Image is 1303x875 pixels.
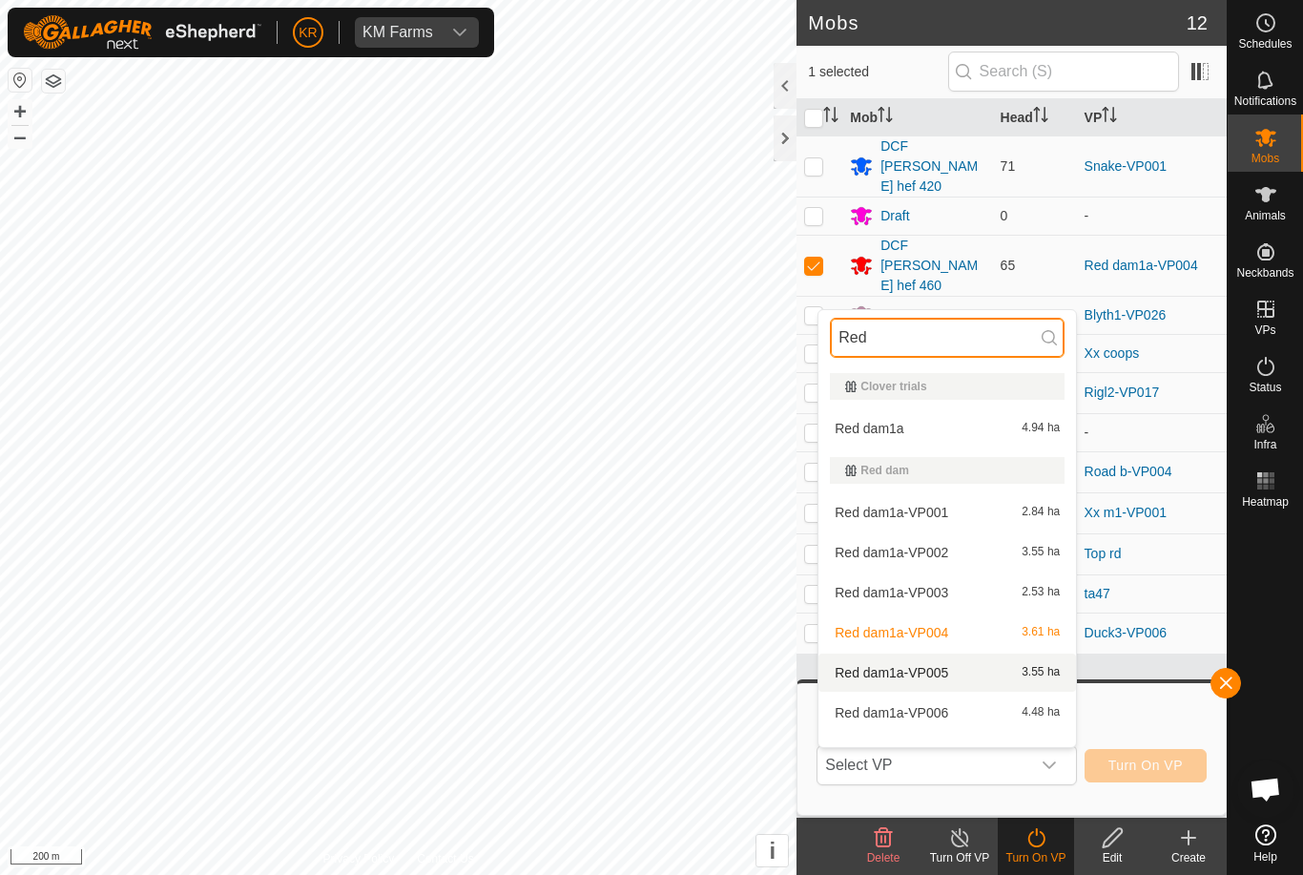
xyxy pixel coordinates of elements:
span: 4.94 ha [1022,422,1060,435]
span: Red dam1a-VP007 [835,746,948,760]
div: Red dam [845,465,1049,476]
span: Red dam1a-VP006 [835,706,948,719]
span: Infra [1253,439,1276,450]
span: 4.48 ha [1022,706,1060,719]
span: 5.51 ha [1022,746,1060,760]
span: Notifications [1234,95,1296,107]
span: Delete [867,851,900,865]
li: Red dam1a-VP007 [818,734,1076,772]
th: VP [1077,99,1227,136]
li: Red dam1a-VP001 [818,493,1076,531]
div: DCF [PERSON_NAME] hef 460 [880,236,984,296]
th: Head [993,99,1077,136]
a: Red dam1a-VP004 [1085,258,1198,273]
div: Turn On VP [998,849,1074,866]
span: 2.84 ha [1022,506,1060,519]
div: Turn Off VP [921,849,998,866]
span: Mobs [1251,153,1279,164]
span: Neckbands [1236,267,1293,279]
span: Help [1253,851,1277,863]
a: Privacy Policy [323,850,395,867]
a: Contact Us [417,850,473,867]
th: Mob [842,99,992,136]
div: Create [1150,849,1227,866]
span: KM Farms [355,17,441,48]
span: Animals [1245,210,1286,221]
p-sorticon: Activate to sort [878,110,893,125]
td: - [1077,413,1227,451]
a: Duck3-VP006 [1085,625,1167,640]
span: Red dam1a-VP002 [835,546,948,559]
span: Schedules [1238,38,1292,50]
span: 3.55 ha [1022,546,1060,559]
p-sorticon: Activate to sort [823,110,838,125]
div: KM Farms [362,25,433,40]
button: i [756,835,788,866]
span: Status [1249,382,1281,393]
a: Xx coops [1085,345,1140,361]
span: Red dam1a-VP001 [835,506,948,519]
div: dropdown trigger [441,17,479,48]
a: Road b-VP004 [1085,464,1172,479]
li: Red dam1a-VP004 [818,614,1076,652]
div: Clover trials [845,381,1049,392]
p-sorticon: Activate to sort [1033,110,1048,125]
span: i [769,838,776,864]
h2: Mobs [808,11,1187,34]
span: 71 [1001,158,1016,174]
span: 12 [1187,9,1208,37]
span: 3.55 ha [1022,666,1060,679]
button: – [9,125,31,148]
span: 65 [1001,258,1016,273]
li: Red dam1a-VP005 [818,654,1076,692]
span: 2.53 ha [1022,586,1060,599]
p-sorticon: Activate to sort [1102,110,1117,125]
li: Red dam1a-VP006 [818,694,1076,732]
div: Draft [880,206,909,226]
li: Red dam1a-VP003 [818,573,1076,612]
span: 1 selected [808,62,947,82]
li: Red dam1a-VP002 [818,533,1076,572]
button: Reset Map [9,69,31,92]
span: 0 [1001,208,1008,223]
span: 119 [1001,307,1023,323]
span: 3.61 ha [1022,626,1060,639]
span: Heatmap [1242,496,1289,508]
span: Turn On VP [1108,758,1183,773]
span: Red dam1a [835,422,903,435]
button: Map Layers [42,70,65,93]
a: Blyth1-VP026 [1085,307,1167,323]
a: Rigl2-VP017 [1085,385,1160,400]
span: Red dam1a-VP004 [835,626,948,639]
a: Help [1228,817,1303,870]
a: ta47 [1085,586,1110,601]
span: VPs [1254,324,1275,336]
span: Select VP [817,746,1029,784]
a: Snake-VP001 [1085,158,1167,174]
div: Edit [1074,849,1150,866]
button: Turn On VP [1085,749,1207,782]
div: Open chat [1237,760,1294,818]
div: DCF [PERSON_NAME] hef 420 [880,136,984,197]
span: KR [299,23,317,43]
img: Gallagher Logo [23,15,261,50]
span: Red dam1a-VP003 [835,586,948,599]
span: Red dam1a-VP005 [835,666,948,679]
div: dropdown trigger [1030,746,1068,784]
button: + [9,100,31,123]
a: Top rd [1085,546,1122,561]
div: Jakechubbray [880,305,963,325]
input: Search [830,318,1065,358]
input: Search (S) [948,52,1179,92]
li: Red dam1a [818,409,1076,448]
a: Xx m1-VP001 [1085,505,1167,520]
td: - [1077,197,1227,235]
